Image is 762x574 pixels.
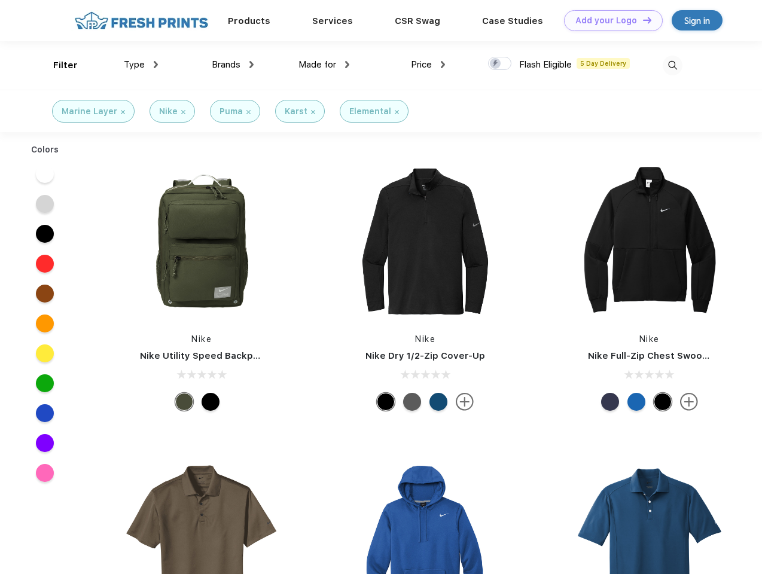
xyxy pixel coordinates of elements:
[654,393,672,411] div: Black
[202,393,220,411] div: Black
[124,59,145,70] span: Type
[601,393,619,411] div: Midnight Navy
[415,334,435,344] a: Nike
[191,334,212,344] a: Nike
[159,105,178,118] div: Nike
[53,59,78,72] div: Filter
[588,350,747,361] a: Nike Full-Zip Chest Swoosh Jacket
[639,334,660,344] a: Nike
[22,143,68,156] div: Colors
[345,61,349,68] img: dropdown.png
[411,59,432,70] span: Price
[663,56,682,75] img: desktop_search.svg
[285,105,307,118] div: Karst
[519,59,572,70] span: Flash Eligible
[249,61,254,68] img: dropdown.png
[175,393,193,411] div: Cargo Khaki
[349,105,391,118] div: Elemental
[346,162,505,321] img: func=resize&h=266
[312,16,353,26] a: Services
[575,16,637,26] div: Add your Logo
[228,16,270,26] a: Products
[403,393,421,411] div: Black Heather
[181,110,185,114] img: filter_cancel.svg
[441,61,445,68] img: dropdown.png
[684,14,710,28] div: Sign in
[643,17,651,23] img: DT
[627,393,645,411] div: Royal
[395,110,399,114] img: filter_cancel.svg
[154,61,158,68] img: dropdown.png
[395,16,440,26] a: CSR Swag
[298,59,336,70] span: Made for
[456,393,474,411] img: more.svg
[121,110,125,114] img: filter_cancel.svg
[365,350,485,361] a: Nike Dry 1/2-Zip Cover-Up
[246,110,251,114] img: filter_cancel.svg
[680,393,698,411] img: more.svg
[311,110,315,114] img: filter_cancel.svg
[220,105,243,118] div: Puma
[570,162,729,321] img: func=resize&h=266
[140,350,269,361] a: Nike Utility Speed Backpack
[122,162,281,321] img: func=resize&h=266
[577,58,630,69] span: 5 Day Delivery
[62,105,117,118] div: Marine Layer
[429,393,447,411] div: Gym Blue
[71,10,212,31] img: fo%20logo%202.webp
[672,10,723,30] a: Sign in
[212,59,240,70] span: Brands
[377,393,395,411] div: Black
